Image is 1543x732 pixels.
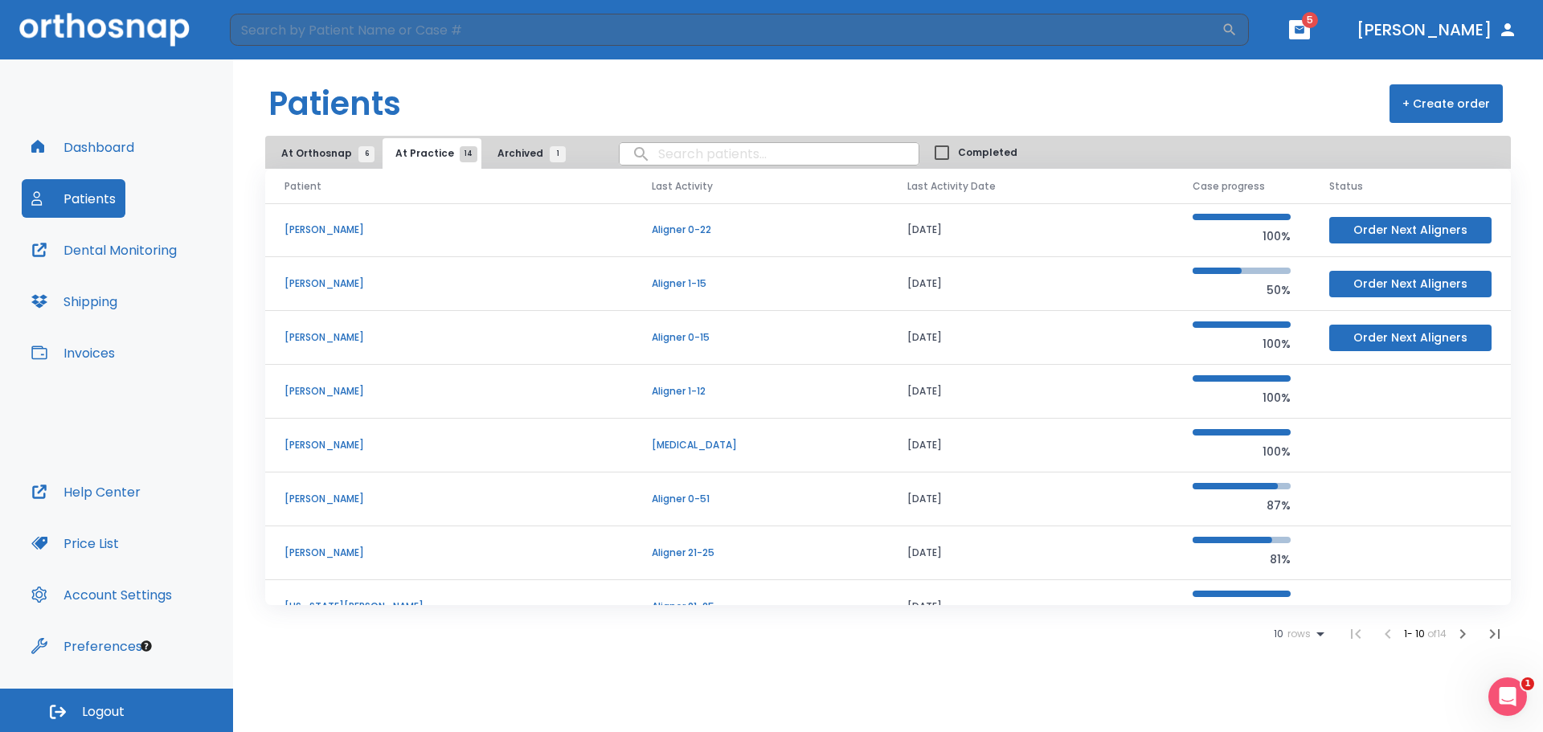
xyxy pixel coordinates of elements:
p: [PERSON_NAME] [284,330,613,345]
td: [DATE] [888,203,1173,257]
span: 10 [1274,628,1283,640]
img: Orthosnap [19,13,190,46]
p: 100% [1193,334,1291,354]
span: Last Activity Date [907,179,996,194]
iframe: Intercom live chat [1488,677,1527,716]
p: 100% [1193,227,1291,246]
p: 100% [1193,442,1291,461]
input: search [620,138,919,170]
span: 1 - 10 [1404,627,1427,640]
span: 14 [460,146,477,162]
button: Order Next Aligners [1329,271,1492,297]
p: 87% [1193,496,1291,515]
span: rows [1283,628,1311,640]
p: Aligner 0-22 [652,223,869,237]
td: [DATE] [888,580,1173,634]
span: Last Activity [652,179,713,194]
button: Preferences [22,627,152,665]
button: + Create order [1390,84,1503,123]
span: of 14 [1427,627,1447,640]
p: Aligner 21-25 [652,599,869,614]
p: [PERSON_NAME] [284,438,613,452]
td: [DATE] [888,419,1173,472]
span: Archived [497,146,558,161]
button: Dashboard [22,128,144,166]
td: [DATE] [888,472,1173,526]
p: Aligner 0-15 [652,330,869,345]
button: Dental Monitoring [22,231,186,269]
p: [MEDICAL_DATA] [652,438,869,452]
td: [DATE] [888,257,1173,311]
button: Account Settings [22,575,182,614]
p: [PERSON_NAME] [284,276,613,291]
p: Aligner 0-51 [652,492,869,506]
button: Order Next Aligners [1329,217,1492,243]
button: Price List [22,524,129,562]
td: [DATE] [888,365,1173,419]
span: 1 [550,146,566,162]
p: Aligner 21-25 [652,546,869,560]
p: [PERSON_NAME] [284,492,613,506]
button: Patients [22,179,125,218]
button: Order Next Aligners [1329,325,1492,351]
p: 50% [1193,280,1291,300]
span: Completed [958,145,1017,160]
td: [DATE] [888,526,1173,580]
p: Aligner 1-15 [652,276,869,291]
p: [PERSON_NAME] [284,384,613,399]
span: Patient [284,179,321,194]
p: 81% [1193,550,1291,569]
p: 100% [1193,603,1291,623]
span: At Orthosnap [281,146,366,161]
span: Status [1329,179,1363,194]
button: [PERSON_NAME] [1350,15,1524,44]
p: [PERSON_NAME] [284,546,613,560]
input: Search by Patient Name or Case # [230,14,1222,46]
button: Help Center [22,472,150,511]
p: 100% [1193,388,1291,407]
div: Tooltip anchor [139,639,153,653]
span: 6 [358,146,374,162]
button: Shipping [22,282,127,321]
span: Logout [82,703,125,721]
td: [DATE] [888,311,1173,365]
p: Aligner 1-12 [652,384,869,399]
span: 1 [1521,677,1534,690]
span: Case progress [1193,179,1265,194]
h1: Patients [268,80,401,128]
span: 5 [1302,12,1318,28]
p: [PERSON_NAME] [284,223,613,237]
div: tabs [268,138,574,169]
p: [US_STATE][PERSON_NAME] [284,599,613,614]
span: At Practice [395,146,469,161]
button: Invoices [22,333,125,372]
